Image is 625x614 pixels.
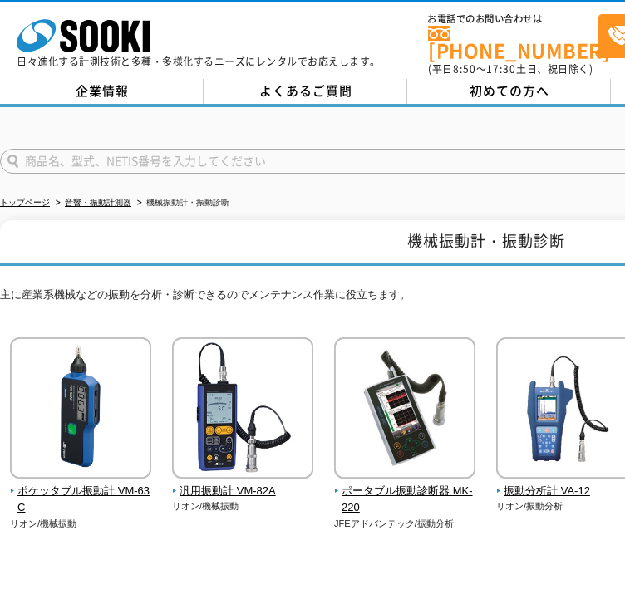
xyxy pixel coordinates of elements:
span: お電話でのお問い合わせは [428,14,598,24]
span: (平日 ～ 土日、祝日除く) [428,61,593,76]
a: ポータブル振動診断器 MK-220 [334,467,476,517]
span: ポケッタブル振動計 VM-63C [10,483,152,518]
img: 汎用振動計 VM-82A [172,337,313,483]
p: リオン/機械振動 [10,517,152,531]
li: 機械振動計・振動診断 [134,194,229,212]
span: 初めての方へ [470,81,549,100]
span: 汎用振動計 VM-82A [172,483,314,500]
img: ポケッタブル振動計 VM-63C [10,337,151,483]
span: ポータブル振動診断器 MK-220 [334,483,476,518]
a: ポケッタブル振動計 VM-63C [10,467,152,517]
a: よくあるご質問 [204,79,407,104]
a: [PHONE_NUMBER] [428,26,598,60]
a: 音響・振動計測器 [65,198,131,207]
img: ポータブル振動診断器 MK-220 [334,337,475,483]
a: 初めての方へ [407,79,611,104]
span: 8:50 [453,61,476,76]
p: JFEアドバンテック/振動分析 [334,517,476,531]
a: 汎用振動計 VM-82A [172,467,314,500]
p: 日々進化する計測技術と多種・多様化するニーズにレンタルでお応えします。 [17,56,381,66]
span: 17:30 [486,61,516,76]
p: リオン/機械振動 [172,499,314,513]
